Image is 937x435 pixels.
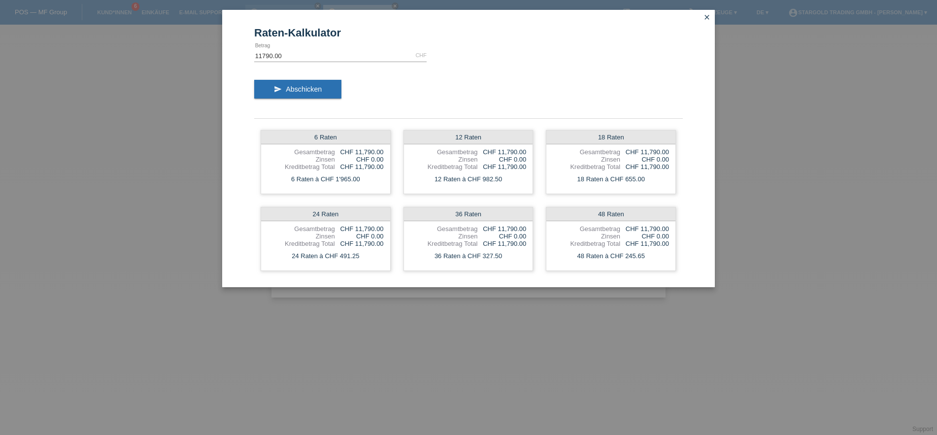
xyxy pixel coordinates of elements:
[477,225,526,233] div: CHF 11,790.00
[553,156,620,163] div: Zinsen
[410,156,478,163] div: Zinsen
[703,13,711,21] i: close
[268,156,335,163] div: Zinsen
[268,225,335,233] div: Gesamtbetrag
[620,156,669,163] div: CHF 0.00
[410,163,478,170] div: Kreditbetrag Total
[286,85,322,93] span: Abschicken
[410,233,478,240] div: Zinsen
[553,240,620,247] div: Kreditbetrag Total
[546,173,675,186] div: 18 Raten à CHF 655.00
[254,27,683,39] h1: Raten-Kalkulator
[404,131,533,144] div: 12 Raten
[477,240,526,247] div: CHF 11,790.00
[404,207,533,221] div: 36 Raten
[261,173,390,186] div: 6 Raten à CHF 1'965.00
[274,85,282,93] i: send
[404,250,533,263] div: 36 Raten à CHF 327.50
[620,225,669,233] div: CHF 11,790.00
[410,148,478,156] div: Gesamtbetrag
[553,148,620,156] div: Gesamtbetrag
[261,250,390,263] div: 24 Raten à CHF 491.25
[261,131,390,144] div: 6 Raten
[268,240,335,247] div: Kreditbetrag Total
[404,173,533,186] div: 12 Raten à CHF 982.50
[261,207,390,221] div: 24 Raten
[546,131,675,144] div: 18 Raten
[335,240,384,247] div: CHF 11,790.00
[335,163,384,170] div: CHF 11,790.00
[620,240,669,247] div: CHF 11,790.00
[268,233,335,240] div: Zinsen
[410,225,478,233] div: Gesamtbetrag
[254,80,341,99] button: send Abschicken
[268,163,335,170] div: Kreditbetrag Total
[553,225,620,233] div: Gesamtbetrag
[553,163,620,170] div: Kreditbetrag Total
[410,240,478,247] div: Kreditbetrag Total
[546,250,675,263] div: 48 Raten à CHF 245.65
[477,233,526,240] div: CHF 0.00
[415,52,427,58] div: CHF
[268,148,335,156] div: Gesamtbetrag
[477,163,526,170] div: CHF 11,790.00
[335,225,384,233] div: CHF 11,790.00
[553,233,620,240] div: Zinsen
[620,148,669,156] div: CHF 11,790.00
[335,156,384,163] div: CHF 0.00
[620,163,669,170] div: CHF 11,790.00
[546,207,675,221] div: 48 Raten
[335,233,384,240] div: CHF 0.00
[477,156,526,163] div: CHF 0.00
[477,148,526,156] div: CHF 11,790.00
[335,148,384,156] div: CHF 11,790.00
[620,233,669,240] div: CHF 0.00
[701,12,713,24] a: close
